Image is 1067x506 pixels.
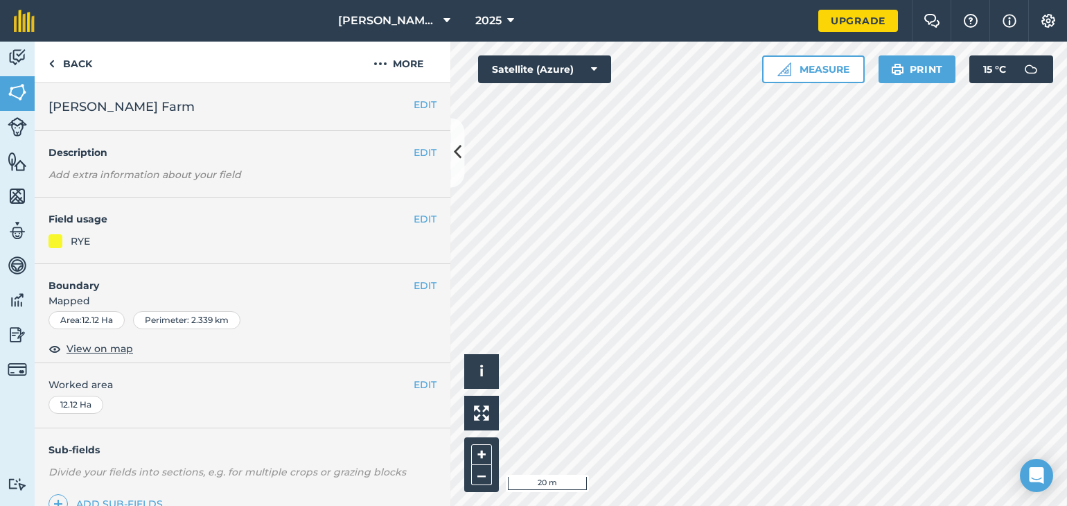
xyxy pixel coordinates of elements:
[8,324,27,345] img: svg+xml;base64,PD94bWwgdmVyc2lvbj0iMS4wIiBlbmNvZGluZz0idXRmLTgiPz4KPCEtLSBHZW5lcmF0b3I6IEFkb2JlIE...
[8,151,27,172] img: svg+xml;base64,PHN2ZyB4bWxucz0iaHR0cDovL3d3dy53My5vcmcvMjAwMC9zdmciIHdpZHRoPSI1NiIgaGVpZ2h0PSI2MC...
[133,311,240,329] div: Perimeter : 2.339 km
[67,341,133,356] span: View on map
[346,42,450,82] button: More
[414,278,436,293] button: EDIT
[471,465,492,485] button: –
[8,47,27,68] img: svg+xml;base64,PD94bWwgdmVyc2lvbj0iMS4wIiBlbmNvZGluZz0idXRmLTgiPz4KPCEtLSBHZW5lcmF0b3I6IEFkb2JlIE...
[1003,12,1016,29] img: svg+xml;base64,PHN2ZyB4bWxucz0iaHR0cDovL3d3dy53My5vcmcvMjAwMC9zdmciIHdpZHRoPSIxNyIgaGVpZ2h0PSIxNy...
[479,363,484,380] span: i
[8,220,27,241] img: svg+xml;base64,PD94bWwgdmVyc2lvbj0iMS4wIiBlbmNvZGluZz0idXRmLTgiPz4KPCEtLSBHZW5lcmF0b3I6IEFkb2JlIE...
[879,55,956,83] button: Print
[818,10,898,32] a: Upgrade
[48,311,125,329] div: Area : 12.12 Ha
[8,255,27,276] img: svg+xml;base64,PD94bWwgdmVyc2lvbj0iMS4wIiBlbmNvZGluZz0idXRmLTgiPz4KPCEtLSBHZW5lcmF0b3I6IEFkb2JlIE...
[48,211,414,227] h4: Field usage
[48,168,241,181] em: Add extra information about your field
[48,340,133,357] button: View on map
[891,61,904,78] img: svg+xml;base64,PHN2ZyB4bWxucz0iaHR0cDovL3d3dy53My5vcmcvMjAwMC9zdmciIHdpZHRoPSIxOSIgaGVpZ2h0PSIyNC...
[414,145,436,160] button: EDIT
[48,145,436,160] h4: Description
[762,55,865,83] button: Measure
[475,12,502,29] span: 2025
[338,12,438,29] span: [PERSON_NAME] Farm
[71,234,90,249] div: RYE
[48,55,55,72] img: svg+xml;base64,PHN2ZyB4bWxucz0iaHR0cDovL3d3dy53My5vcmcvMjAwMC9zdmciIHdpZHRoPSI5IiBoZWlnaHQ9IjI0Ii...
[478,55,611,83] button: Satellite (Azure)
[35,293,450,308] span: Mapped
[48,396,103,414] div: 12.12 Ha
[48,377,436,392] span: Worked area
[35,442,450,457] h4: Sub-fields
[35,264,414,293] h4: Boundary
[1040,14,1057,28] img: A cog icon
[924,14,940,28] img: Two speech bubbles overlapping with the left bubble in the forefront
[35,42,106,82] a: Back
[414,97,436,112] button: EDIT
[8,117,27,137] img: svg+xml;base64,PD94bWwgdmVyc2lvbj0iMS4wIiBlbmNvZGluZz0idXRmLTgiPz4KPCEtLSBHZW5lcmF0b3I6IEFkb2JlIE...
[464,354,499,389] button: i
[1017,55,1045,83] img: svg+xml;base64,PD94bWwgdmVyc2lvbj0iMS4wIiBlbmNvZGluZz0idXRmLTgiPz4KPCEtLSBHZW5lcmF0b3I6IEFkb2JlIE...
[471,444,492,465] button: +
[8,360,27,379] img: svg+xml;base64,PD94bWwgdmVyc2lvbj0iMS4wIiBlbmNvZGluZz0idXRmLTgiPz4KPCEtLSBHZW5lcmF0b3I6IEFkb2JlIE...
[777,62,791,76] img: Ruler icon
[48,97,195,116] span: [PERSON_NAME] Farm
[962,14,979,28] img: A question mark icon
[48,466,406,478] em: Divide your fields into sections, e.g. for multiple crops or grazing blocks
[414,377,436,392] button: EDIT
[373,55,387,72] img: svg+xml;base64,PHN2ZyB4bWxucz0iaHR0cDovL3d3dy53My5vcmcvMjAwMC9zdmciIHdpZHRoPSIyMCIgaGVpZ2h0PSIyNC...
[8,290,27,311] img: svg+xml;base64,PD94bWwgdmVyc2lvbj0iMS4wIiBlbmNvZGluZz0idXRmLTgiPz4KPCEtLSBHZW5lcmF0b3I6IEFkb2JlIE...
[14,10,35,32] img: fieldmargin Logo
[8,478,27,491] img: svg+xml;base64,PD94bWwgdmVyc2lvbj0iMS4wIiBlbmNvZGluZz0idXRmLTgiPz4KPCEtLSBHZW5lcmF0b3I6IEFkb2JlIE...
[983,55,1006,83] span: 15 ° C
[8,82,27,103] img: svg+xml;base64,PHN2ZyB4bWxucz0iaHR0cDovL3d3dy53My5vcmcvMjAwMC9zdmciIHdpZHRoPSI1NiIgaGVpZ2h0PSI2MC...
[969,55,1053,83] button: 15 °C
[474,405,489,421] img: Four arrows, one pointing top left, one top right, one bottom right and the last bottom left
[414,211,436,227] button: EDIT
[48,340,61,357] img: svg+xml;base64,PHN2ZyB4bWxucz0iaHR0cDovL3d3dy53My5vcmcvMjAwMC9zdmciIHdpZHRoPSIxOCIgaGVpZ2h0PSIyNC...
[1020,459,1053,492] div: Open Intercom Messenger
[8,186,27,207] img: svg+xml;base64,PHN2ZyB4bWxucz0iaHR0cDovL3d3dy53My5vcmcvMjAwMC9zdmciIHdpZHRoPSI1NiIgaGVpZ2h0PSI2MC...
